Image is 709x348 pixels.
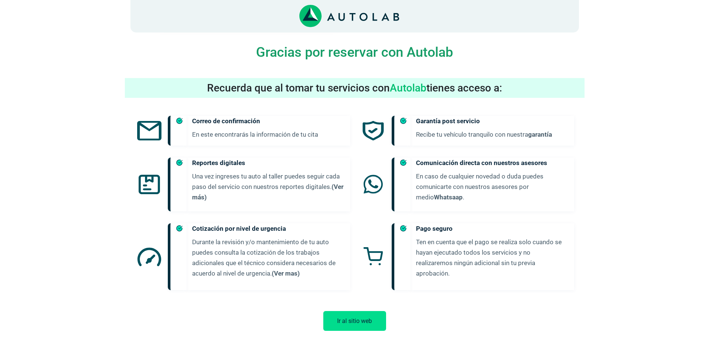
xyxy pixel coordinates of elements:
[416,223,568,234] h5: Pago seguro
[528,131,552,138] a: garantía
[416,237,568,279] p: Ten en cuenta que el pago se realiza solo cuando se hayan ejecutado todos los servicios y no real...
[323,311,386,331] button: Ir al sitio web
[416,158,568,168] h5: Comunicación directa con nuestros asesores
[192,171,344,202] p: Una vez ingreses tu auto al taller puedes seguir cada paso del servicio con nuestros reportes dig...
[434,193,463,201] a: Whatsaap
[299,12,399,19] a: Link al sitio de autolab
[192,237,344,279] p: Durante la revisión y/o mantenimiento de tu auto puedes consulta la cotización de los trabajos ad...
[416,171,568,202] p: En caso de cualquier novedad o duda puedes comunicarte con nuestros asesores por medio .
[416,116,568,126] h5: Garantía post servicio
[130,44,579,60] h4: Gracias por reservar con Autolab
[272,270,300,277] a: (Ver mas)
[323,317,386,324] a: Ir al sitio web
[390,82,426,94] span: Autolab
[192,223,344,234] h5: Cotización por nivel de urgencia
[192,116,344,126] h5: Correo de confirmación
[192,129,344,140] p: En este encontrarás la información de tu cita
[125,82,585,94] h3: Recuerda que al tomar tu servicios con tienes acceso a:
[192,158,344,168] h5: Reportes digitales
[416,129,568,140] p: Recibe tu vehículo tranquilo con nuestra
